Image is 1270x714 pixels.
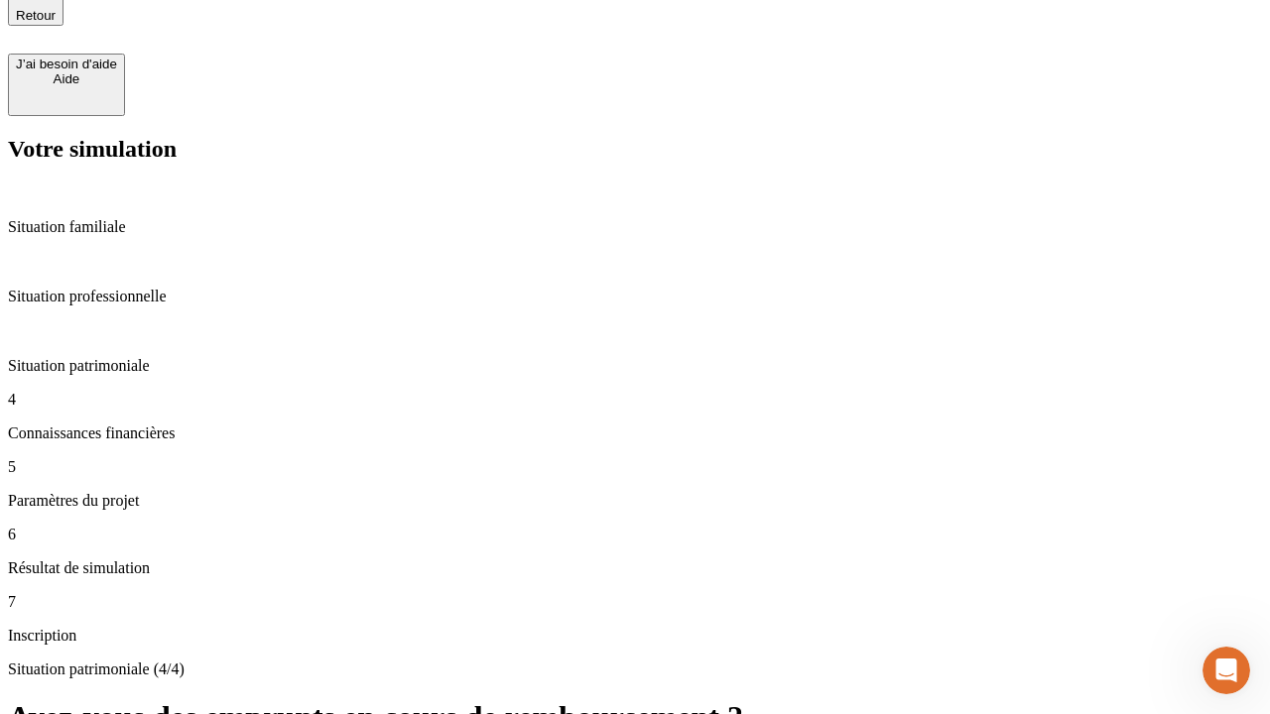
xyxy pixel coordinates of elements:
p: Situation familiale [8,218,1262,236]
p: Paramètres du projet [8,492,1262,510]
p: 5 [8,458,1262,476]
p: 4 [8,391,1262,409]
p: Situation professionnelle [8,288,1262,305]
iframe: Intercom live chat [1203,647,1250,694]
p: Résultat de simulation [8,559,1262,577]
h2: Votre simulation [8,136,1262,163]
p: Situation patrimoniale [8,357,1262,375]
div: J’ai besoin d'aide [16,57,117,71]
p: Connaissances financières [8,424,1262,442]
button: J’ai besoin d'aideAide [8,54,125,116]
span: Retour [16,8,56,23]
p: 7 [8,593,1262,611]
p: 6 [8,526,1262,543]
p: Situation patrimoniale (4/4) [8,660,1262,678]
div: Aide [16,71,117,86]
p: Inscription [8,627,1262,645]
